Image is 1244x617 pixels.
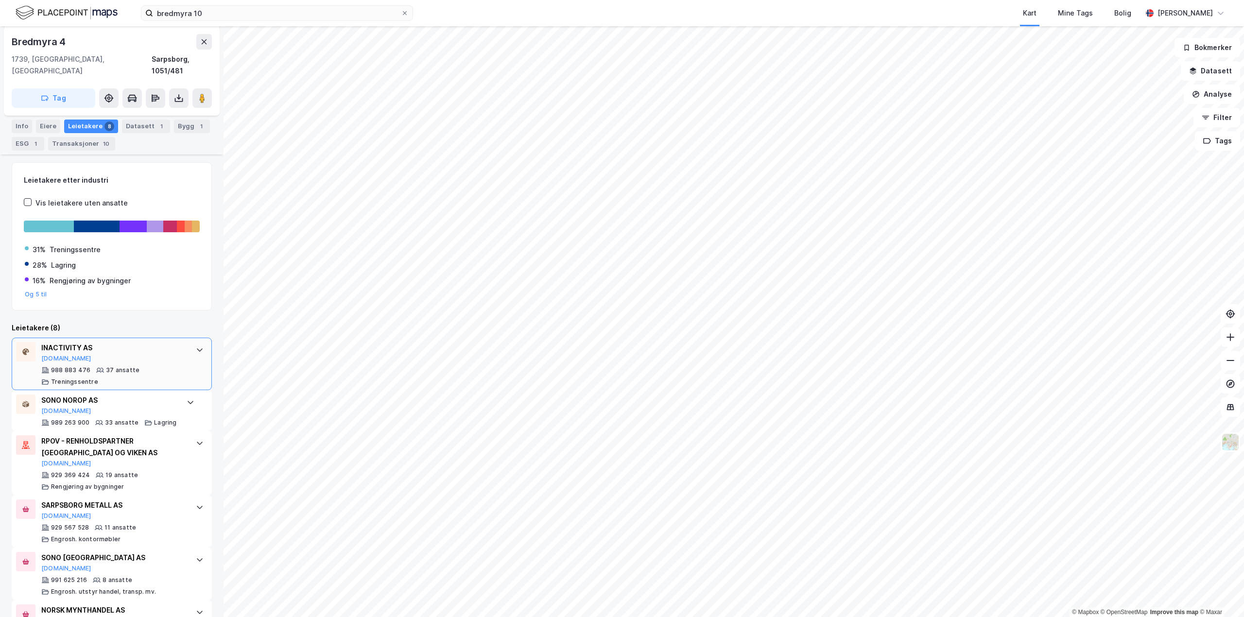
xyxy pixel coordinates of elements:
button: [DOMAIN_NAME] [41,355,91,362]
div: Datasett [122,120,170,133]
div: INACTIVITY AS [41,342,186,354]
div: Leietakere [64,120,118,133]
button: Datasett [1181,61,1240,81]
div: RPOV - RENHOLDSPARTNER [GEOGRAPHIC_DATA] OG VIKEN AS [41,435,186,459]
div: Rengjøring av bygninger [51,483,124,491]
div: Leietakere (8) [12,322,212,334]
div: Info [12,120,32,133]
div: [PERSON_NAME] [1158,7,1213,19]
div: SONO [GEOGRAPHIC_DATA] AS [41,552,186,564]
div: Kart [1023,7,1037,19]
button: Og 5 til [25,291,47,298]
div: Rengjøring av bygninger [50,275,131,287]
img: logo.f888ab2527a4732fd821a326f86c7f29.svg [16,4,118,21]
div: 929 369 424 [51,471,90,479]
img: Z [1221,433,1240,451]
button: Tags [1195,131,1240,151]
div: Treningssentre [51,378,98,386]
div: Vis leietakere uten ansatte [35,197,128,209]
div: 28% [33,259,47,271]
div: 8 [104,121,114,131]
div: Sarpsborg, 1051/481 [152,53,212,77]
div: Lagring [154,419,176,427]
div: Bredmyra 4 [12,34,68,50]
div: ESG [12,137,44,151]
div: 1 [156,121,166,131]
button: [DOMAIN_NAME] [41,460,91,467]
button: Filter [1193,108,1240,127]
div: 31% [33,244,46,256]
button: [DOMAIN_NAME] [41,407,91,415]
a: OpenStreetMap [1101,609,1148,616]
div: Treningssentre [50,244,101,256]
div: Leietakere etter industri [24,174,200,186]
div: Lagring [51,259,76,271]
div: 10 [101,139,111,149]
div: Engrosh. utstyr handel, transp. mv. [51,588,156,596]
div: Eiere [36,120,60,133]
iframe: Chat Widget [1195,570,1244,617]
a: Improve this map [1150,609,1198,616]
div: 1 [31,139,40,149]
button: [DOMAIN_NAME] [41,565,91,572]
div: 16% [33,275,46,287]
div: SARPSBORG METALL AS [41,499,186,511]
input: Søk på adresse, matrikkel, gårdeiere, leietakere eller personer [153,6,401,20]
button: Tag [12,88,95,108]
div: Bolig [1114,7,1131,19]
button: [DOMAIN_NAME] [41,512,91,520]
div: 19 ansatte [105,471,138,479]
div: 991 625 216 [51,576,87,584]
div: Bygg [174,120,210,133]
div: 1 [196,121,206,131]
a: Mapbox [1072,609,1099,616]
div: 989 263 900 [51,419,89,427]
div: Transaksjoner [48,137,115,151]
div: 988 883 476 [51,366,90,374]
div: 8 ansatte [103,576,132,584]
div: 929 567 528 [51,524,89,531]
div: 1739, [GEOGRAPHIC_DATA], [GEOGRAPHIC_DATA] [12,53,152,77]
div: Mine Tags [1058,7,1093,19]
div: 11 ansatte [104,524,136,531]
button: Analyse [1184,85,1240,104]
div: SONO NOROP AS [41,394,177,406]
div: 33 ansatte [105,419,138,427]
div: Engrosh. kontormøbler [51,535,121,543]
button: Bokmerker [1175,38,1240,57]
div: 37 ansatte [106,366,139,374]
div: NORSK MYNTHANDEL AS [41,604,186,616]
